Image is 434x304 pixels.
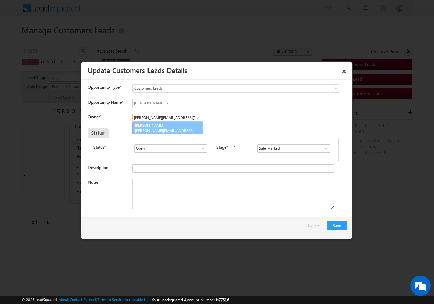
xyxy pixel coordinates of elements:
label: Notes [88,180,98,185]
input: Type to Search [132,114,203,122]
span: [PERSON_NAME][EMAIL_ADDRESS][DOMAIN_NAME] [135,128,196,133]
a: Update Customers Leads Details [88,65,188,75]
a: Cancel [308,221,323,234]
div: Chat with us now [35,36,114,44]
label: Opportunity Name [88,100,123,105]
label: Description [88,165,108,170]
a: Acceptable Use [125,297,151,302]
div: Status [88,128,109,138]
textarea: Type your message and hit 'Enter' [9,63,124,203]
input: Type to Search [134,144,207,153]
a: About [59,297,68,302]
a: Contact Support [70,297,96,302]
span: © 2025 LeadSquared | | | | | [22,297,229,303]
button: Save [327,221,347,230]
a: Customers Leads [132,84,339,93]
label: Status [93,144,104,150]
a: Show All Items [320,145,329,152]
em: Start Chat [92,209,123,218]
a: Terms of Service [97,297,124,302]
div: Minimize live chat window [111,3,127,20]
a: [PERSON_NAME] [132,122,203,135]
a: Show All Items [193,114,202,121]
span: Your Leadsquared Account Number is [152,297,229,302]
input: Type to Search [257,144,330,153]
img: d_60004797649_company_0_60004797649 [12,36,28,44]
a: Show All Items [197,145,205,152]
span: Opportunity Type [88,84,120,90]
a: × [338,64,350,76]
span: 77516 [219,297,229,302]
span: Customers Leads [133,85,312,92]
label: Stage [216,144,226,150]
label: Owner [88,114,101,119]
